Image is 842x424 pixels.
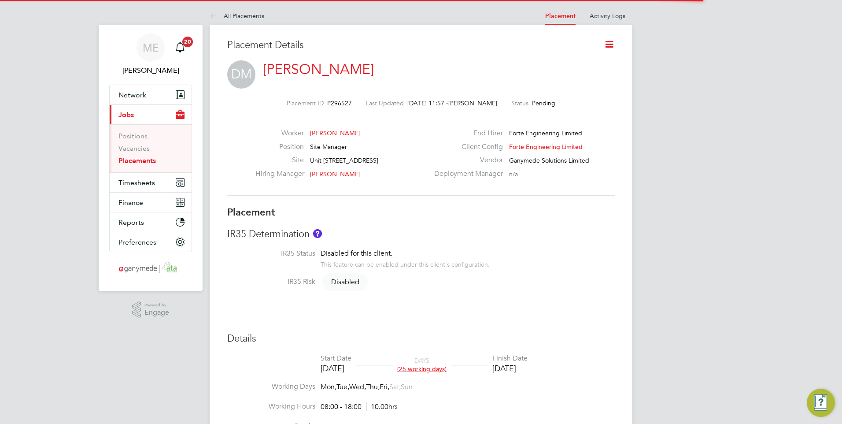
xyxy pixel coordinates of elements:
[227,60,255,89] span: DM
[110,85,192,104] button: Network
[110,173,192,192] button: Timesheets
[110,212,192,232] button: Reports
[210,12,264,20] a: All Placements
[310,143,347,151] span: Site Manager
[255,169,304,179] label: Hiring Manager
[255,129,304,138] label: Worker
[366,383,380,391] span: Thu,
[227,277,315,286] label: IR35 Risk
[310,156,378,164] span: Unit [STREET_ADDRESS]
[492,363,528,373] div: [DATE]
[110,232,192,252] button: Preferences
[429,156,503,165] label: Vendor
[321,258,490,268] div: This feature can be enabled under this client's configuration.
[263,61,374,78] a: [PERSON_NAME]
[171,33,189,62] a: 20
[492,354,528,363] div: Finish Date
[182,37,193,47] span: 20
[118,218,144,227] span: Reports
[322,273,368,291] span: Disabled
[118,132,148,140] a: Positions
[336,383,349,391] span: Tue,
[118,156,156,165] a: Placements
[227,249,315,258] label: IR35 Status
[255,142,304,152] label: Position
[132,301,170,318] a: Powered byEngage
[310,129,361,137] span: [PERSON_NAME]
[227,228,615,241] h3: IR35 Determination
[397,365,447,373] span: (25 working days)
[144,309,169,316] span: Engage
[807,389,835,417] button: Engage Resource Center
[118,179,155,187] span: Timesheets
[509,170,518,178] span: n/a
[118,198,143,207] span: Finance
[321,249,392,258] span: Disabled for this client.
[118,111,134,119] span: Jobs
[227,206,275,218] b: Placement
[532,99,555,107] span: Pending
[545,12,576,20] a: Placement
[110,193,192,212] button: Finance
[118,91,146,99] span: Network
[109,33,192,76] a: ME[PERSON_NAME]
[349,383,366,391] span: Wed,
[227,39,591,52] h3: Placement Details
[321,354,351,363] div: Start Date
[110,124,192,172] div: Jobs
[429,169,503,179] label: Deployment Manager
[407,99,448,107] span: [DATE] 11:57 -
[116,261,185,275] img: ganymedesolutions-logo-retina.png
[590,12,625,20] a: Activity Logs
[321,363,351,373] div: [DATE]
[109,261,192,275] a: Go to home page
[110,105,192,124] button: Jobs
[429,142,503,152] label: Client Config
[118,144,150,152] a: Vacancies
[393,357,451,372] div: DAYS
[366,99,404,107] label: Last Updated
[99,25,203,291] nav: Main navigation
[321,402,398,412] div: 08:00 - 18:00
[401,383,413,391] span: Sun
[448,99,497,107] span: [PERSON_NAME]
[429,129,503,138] label: End Hirer
[143,42,159,53] span: ME
[227,332,615,345] h3: Details
[287,99,324,107] label: Placement ID
[310,170,361,178] span: [PERSON_NAME]
[255,156,304,165] label: Site
[327,99,352,107] span: P296527
[144,301,169,309] span: Powered by
[313,229,322,238] button: About IR35
[118,238,156,246] span: Preferences
[227,402,315,411] label: Working Hours
[366,402,398,411] span: 10.00hrs
[509,129,582,137] span: Forte Engineering Limited
[511,99,528,107] label: Status
[389,383,401,391] span: Sat,
[380,383,389,391] span: Fri,
[509,156,589,164] span: Ganymede Solutions Limited
[509,143,583,151] span: Forte Engineering Limited
[109,65,192,76] span: Mia Eckersley
[321,383,336,391] span: Mon,
[227,382,315,391] label: Working Days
